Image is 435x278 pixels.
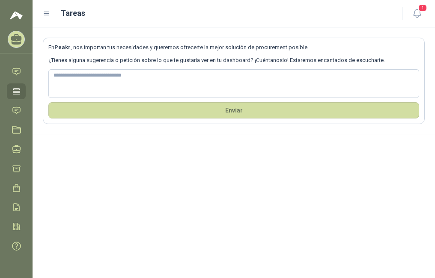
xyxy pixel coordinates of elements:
p: En , nos importan tus necesidades y queremos ofrecerte la mejor solución de procurement posible. [48,43,419,52]
img: Logo peakr [10,10,23,21]
span: 1 [418,4,427,12]
b: Peakr [54,44,71,50]
p: ¿Tienes alguna sugerencia o petición sobre lo que te gustaría ver en tu dashboard? ¡Cuéntanoslo! ... [48,56,419,65]
h1: Tareas [61,7,85,19]
button: 1 [409,6,425,21]
button: Envíar [48,102,419,118]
